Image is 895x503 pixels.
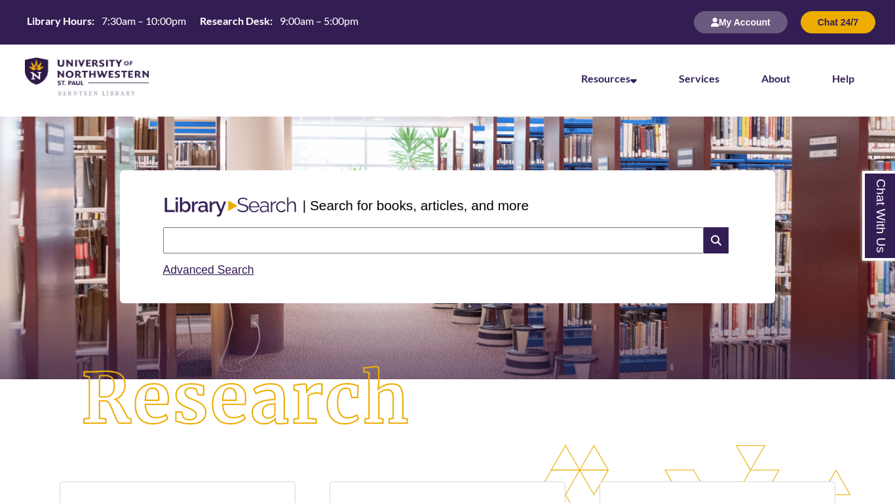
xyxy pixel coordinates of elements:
span: 7:30am – 10:00pm [102,14,186,27]
th: Library Hours: [22,14,96,28]
a: Hours Today [22,14,364,31]
th: Research Desk: [195,14,275,28]
a: Services [679,72,719,84]
img: Research [45,329,447,470]
a: About [761,72,790,84]
span: 9:00am – 5:00pm [280,14,358,27]
button: Chat 24/7 [801,11,875,33]
img: UNWSP Library Logo [25,58,149,97]
a: My Account [694,16,788,28]
p: | Search for books, articles, and more [303,195,529,215]
a: Chat 24/7 [801,16,875,28]
a: Resources [581,72,637,84]
a: Help [832,72,854,84]
img: Libary Search [158,192,303,222]
i: Search [704,227,729,253]
a: Advanced Search [163,263,254,276]
table: Hours Today [22,14,364,30]
button: My Account [694,11,788,33]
